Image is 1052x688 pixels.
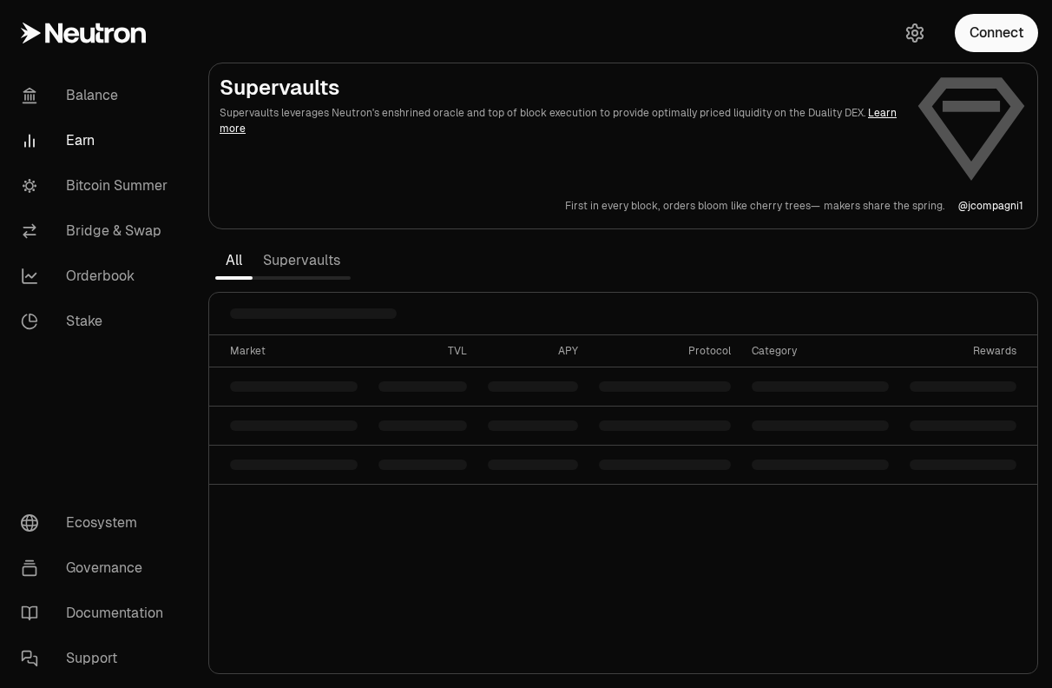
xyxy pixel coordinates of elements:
a: Ecosystem [7,500,187,546]
a: Bridge & Swap [7,208,187,254]
a: Bitcoin Summer [7,163,187,208]
a: First in every block,orders bloom like cherry trees—makers share the spring. [565,199,944,213]
div: Market [230,344,358,358]
a: Support [7,636,187,681]
div: TVL [378,344,467,358]
a: Earn [7,118,187,163]
p: orders bloom like cherry trees— [663,199,820,213]
a: Documentation [7,591,187,636]
div: Rewards [910,344,1016,358]
a: Stake [7,299,187,344]
a: Balance [7,73,187,118]
button: Connect [955,14,1038,52]
div: APY [488,344,578,358]
a: Supervaults [253,243,351,278]
div: Protocol [599,344,731,358]
a: @jcompagni1 [958,199,1023,213]
h2: Supervaults [220,74,902,102]
p: Supervaults leverages Neutron's enshrined oracle and top of block execution to provide optimally ... [220,105,902,136]
p: makers share the spring. [824,199,944,213]
a: All [215,243,253,278]
p: @ jcompagni1 [958,199,1023,213]
p: First in every block, [565,199,660,213]
a: Orderbook [7,254,187,299]
a: Governance [7,546,187,591]
div: Category [752,344,889,358]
